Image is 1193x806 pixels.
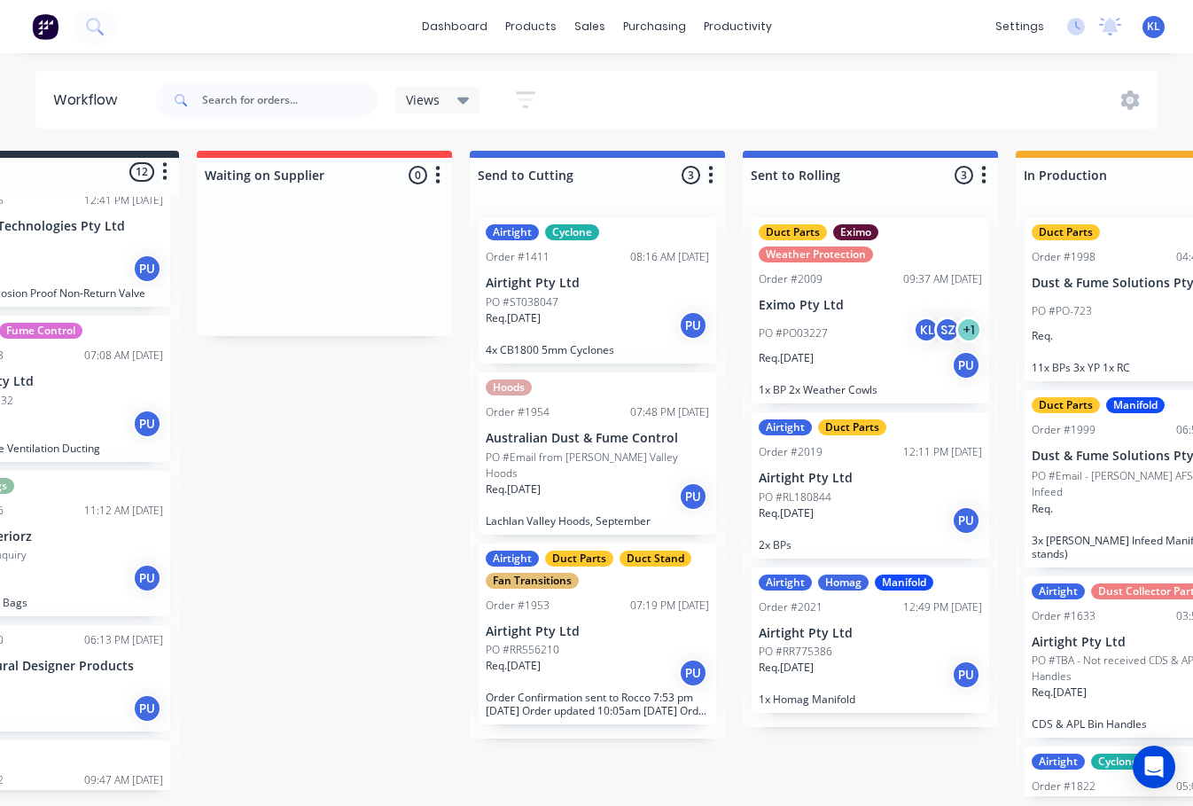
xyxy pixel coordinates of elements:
div: Order #1953 [486,598,550,614]
div: AirtightDuct PartsDuct StandFan TransitionsOrder #195307:19 PM [DATE]Airtight Pty LtdPO #RR556210... [479,544,716,725]
div: Weather Protection [759,246,873,262]
div: Order #2021 [759,599,823,615]
div: Duct Parts [818,419,886,435]
div: AirtightHomagManifoldOrder #202112:49 PM [DATE]Airtight Pty LtdPO #RR775386Req.[DATE]PU1x Homag M... [752,567,989,714]
div: PU [679,311,707,340]
p: 2x BPs [759,538,982,552]
div: PU [952,661,980,689]
p: Req. [DATE] [486,481,541,497]
div: 09:37 AM [DATE] [903,271,982,287]
div: Order #1411 [486,249,550,265]
div: SZ [934,317,961,343]
div: PU [133,254,161,283]
div: Airtight [1032,754,1085,770]
div: KL [913,317,940,343]
p: 4x CB1800 5mm Cyclones [486,343,709,356]
div: 07:08 AM [DATE] [84,348,163,364]
p: Req. [DATE] [486,658,541,674]
div: Duct Stand [620,551,691,567]
div: Duct Parts [1032,224,1100,240]
p: Airtight Pty Ltd [759,626,982,641]
p: Lachlan Valley Hoods, September [486,514,709,528]
div: Order #1633 [1032,608,1096,624]
div: 06:13 PM [DATE] [84,632,163,648]
div: 11:12 AM [DATE] [84,503,163,519]
div: Airtight [759,575,812,591]
p: Req. [DATE] [486,310,541,326]
div: PU [133,564,161,592]
div: PU [133,410,161,438]
div: Workflow [53,90,126,111]
p: Australian Dust & Fume Control [486,431,709,446]
p: PO #RR556210 [486,642,559,658]
p: Airtight Pty Ltd [486,624,709,639]
p: Req. [DATE] [759,505,814,521]
p: Eximo Pty Ltd [759,298,982,313]
p: Airtight Pty Ltd [759,471,982,486]
a: dashboard [413,13,496,40]
div: products [496,13,565,40]
div: AirtightDuct PartsOrder #201912:11 PM [DATE]Airtight Pty LtdPO #RL180844Req.[DATE]PU2x BPs [752,412,989,559]
div: 12:41 PM [DATE] [84,192,163,208]
div: Order #1998 [1032,249,1096,265]
div: Order #1954 [486,404,550,420]
p: Order Confirmation sent to Rocco 7:53 pm [DATE] Order updated 10:05am [DATE] Order updated 8:04am... [486,691,709,717]
div: Order #1822 [1032,779,1096,794]
div: 09:47 AM [DATE] [84,772,163,788]
div: 12:49 PM [DATE] [903,599,982,615]
span: Views [406,90,440,109]
p: Req. [DATE] [1032,685,1087,700]
div: Duct Parts [759,224,827,240]
div: productivity [695,13,781,40]
p: Req. [DATE] [759,660,814,676]
div: Order #2019 [759,444,823,460]
div: Manifold [875,575,933,591]
div: PU [679,659,707,687]
p: PO #Email from [PERSON_NAME] Valley Hoods [486,450,709,481]
div: Duct Parts [1032,397,1100,413]
div: Cyclone [545,224,599,240]
div: Eximo [833,224,878,240]
p: Req. [1032,501,1053,517]
div: Order #1999 [1032,422,1096,438]
div: Airtight [1032,583,1085,599]
div: 12:11 PM [DATE] [903,444,982,460]
input: Search for orders... [202,82,378,118]
div: 07:19 PM [DATE] [630,598,709,614]
div: Duct PartsEximoWeather ProtectionOrder #200909:37 AM [DATE]Eximo Pty LtdPO #PO03227KLSZ+1Req.[DAT... [752,217,989,403]
div: Order #2009 [759,271,823,287]
p: 1x BP 2x Weather Cowls [759,383,982,396]
div: 08:16 AM [DATE] [630,249,709,265]
div: PU [133,694,161,723]
p: PO #RL180844 [759,489,831,505]
div: Duct Parts [545,551,613,567]
p: Req. [DATE] [759,350,814,366]
p: PO #RR775386 [759,644,832,660]
div: 07:48 PM [DATE] [630,404,709,420]
div: purchasing [614,13,695,40]
div: Open Intercom Messenger [1133,746,1175,788]
p: Airtight Pty Ltd [486,276,709,291]
div: Airtight [486,551,539,567]
p: 1x Homag Manifold [759,693,982,706]
div: Homag [818,575,869,591]
div: PU [952,506,980,535]
div: Airtight [759,419,812,435]
img: Factory [32,13,58,40]
p: PO #PO-723 [1032,303,1092,319]
div: PU [952,351,980,380]
p: Req. [1032,328,1053,344]
div: Fan Transitions [486,573,579,589]
div: HoodsOrder #195407:48 PM [DATE]Australian Dust & Fume ControlPO #Email from [PERSON_NAME] Valley ... [479,372,716,535]
div: settings [986,13,1053,40]
div: sales [565,13,614,40]
p: PO #ST038047 [486,294,558,310]
div: Cyclone [1091,754,1145,770]
div: + 1 [955,317,982,343]
div: Airtight [486,224,539,240]
p: PO #PO03227 [759,325,828,341]
div: PU [679,482,707,511]
div: Manifold [1106,397,1165,413]
span: KL [1147,19,1160,35]
div: Hoods [486,380,532,395]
